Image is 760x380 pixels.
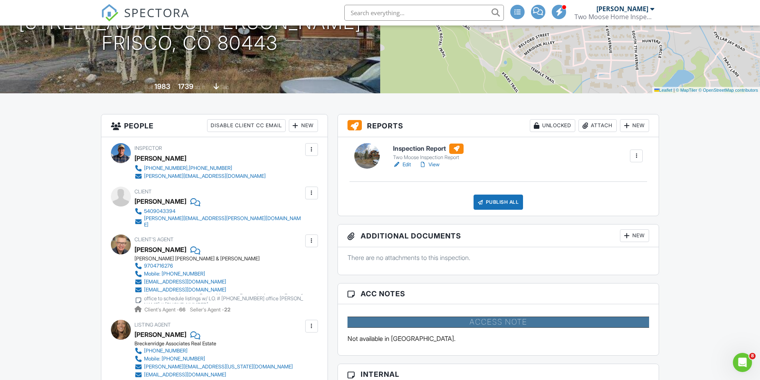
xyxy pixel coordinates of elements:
div: [PERSON_NAME] [596,5,648,13]
div: New [620,229,649,242]
span: Inspector [134,145,162,151]
div: [EMAIL_ADDRESS][DOMAIN_NAME] [144,372,226,378]
span: sq. ft. [195,84,206,90]
div: [EMAIL_ADDRESS][DOMAIN_NAME] [144,287,226,293]
h6: Inspection Report [393,144,464,154]
div: 9704716276 [144,263,173,269]
a: [PHONE_NUMBER],[PHONE_NUMBER] [134,164,266,172]
a: [PERSON_NAME][EMAIL_ADDRESS][US_STATE][DOMAIN_NAME] [134,363,293,371]
a: Inspection Report Two Moose Inspection Report [393,144,464,161]
h3: ACC Notes [338,284,659,304]
a: [EMAIL_ADDRESS][DOMAIN_NAME] [134,371,293,379]
div: 1983 [154,82,170,91]
a: Leaflet [654,88,672,93]
span: 8 [749,353,756,359]
div: Two Moose Inspection Report [393,154,464,161]
a: Mobile: [PHONE_NUMBER] [134,270,303,278]
iframe: Intercom live chat [733,353,752,372]
div: Breckenridge Associates Real Estate [134,341,299,347]
strong: 22 [224,307,231,313]
div: Publish All [474,195,523,210]
input: Search everything... [344,5,504,21]
a: 5409043394 [134,207,303,215]
div: [PERSON_NAME][EMAIL_ADDRESS][PERSON_NAME][DOMAIN_NAME] [144,215,303,228]
a: [EMAIL_ADDRESS][DOMAIN_NAME] [134,286,303,294]
div: 8/2025 RB Call [PERSON_NAME] [PERSON_NAME] & [PERSON_NAME] office to schedule listings w/ LO. # [... [144,289,303,308]
span: Built [144,84,153,90]
span: | [673,88,675,93]
div: Mobile: [PHONE_NUMBER] [144,356,205,362]
strong: 66 [179,307,186,313]
h3: Additional Documents [338,224,659,247]
a: View [419,161,440,169]
a: [PHONE_NUMBER] [134,347,293,355]
h3: People [101,114,328,137]
div: [PERSON_NAME] [134,152,186,164]
a: © MapTiler [676,88,697,93]
div: [EMAIL_ADDRESS][DOMAIN_NAME] [144,279,226,285]
span: Client [134,189,152,195]
span: SPECTORA [124,4,190,21]
div: New [620,119,649,132]
div: Disable Client CC Email [207,119,286,132]
div: Two Moose Home Inspections [574,13,654,21]
a: Edit [393,161,411,169]
span: Client's Agent - [144,307,187,313]
span: Slab [220,84,229,90]
p: Not available in [GEOGRAPHIC_DATA]. [347,334,649,343]
h4: Access Note [347,317,649,328]
div: Attach [578,119,617,132]
h1: [STREET_ADDRESS][PERSON_NAME] Frisco, CO 80443 [19,12,361,54]
a: [PERSON_NAME] [134,329,186,341]
img: The Best Home Inspection Software - Spectora [101,4,118,22]
a: © OpenStreetMap contributors [699,88,758,93]
div: Mobile: [PHONE_NUMBER] [144,271,205,277]
span: Seller's Agent - [190,307,231,313]
div: [PERSON_NAME] [PERSON_NAME] & [PERSON_NAME] [134,256,310,262]
div: 5409043394 [144,208,176,215]
a: Mobile: [PHONE_NUMBER] [134,355,293,363]
span: Client's Agent [134,236,174,242]
a: [PERSON_NAME][EMAIL_ADDRESS][PERSON_NAME][DOMAIN_NAME] [134,215,303,228]
div: 1739 [178,82,193,91]
a: [PERSON_NAME] [134,244,186,256]
p: There are no attachments to this inspection. [347,253,649,262]
div: [PERSON_NAME] [134,195,186,207]
div: [PHONE_NUMBER],[PHONE_NUMBER] [144,165,232,171]
a: [EMAIL_ADDRESS][DOMAIN_NAME] [134,278,303,286]
div: [PERSON_NAME][EMAIL_ADDRESS][DOMAIN_NAME] [144,173,266,179]
a: [PERSON_NAME][EMAIL_ADDRESS][DOMAIN_NAME] [134,172,266,180]
div: Unlocked [530,119,575,132]
a: 9704716276 [134,262,303,270]
div: [PHONE_NUMBER] [144,348,188,354]
a: SPECTORA [101,11,190,28]
h3: Reports [338,114,659,137]
div: [PERSON_NAME][EMAIL_ADDRESS][US_STATE][DOMAIN_NAME] [144,364,293,370]
div: New [289,119,318,132]
span: Listing Agent [134,322,171,328]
